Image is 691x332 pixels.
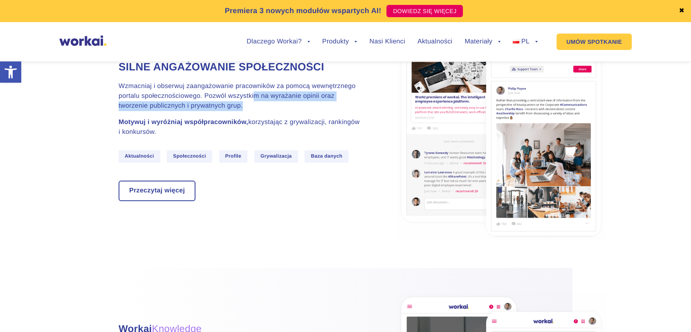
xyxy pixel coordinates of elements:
span: Profile [219,150,248,162]
a: Materiały [464,38,500,45]
span: Społeczności [167,150,212,162]
span: Grywalizacja [254,150,298,162]
span: PL [521,38,529,45]
p: korzystając z grywalizacji, rankingów i konkursów. [119,117,364,137]
p: Premiera 3 nowych modułów wspartych AI! [225,5,381,16]
strong: Motywuj i wyróżniaj współpracowników, [119,119,248,126]
a: Nasi Klienci [369,38,405,45]
a: Dlaczego Workai? [247,38,310,45]
span: Baza danych [305,150,348,162]
a: Produkty [322,38,357,45]
a: Przeczytaj więcej [119,181,195,200]
a: UMÓW SPOTKANIE [556,34,632,50]
span: Aktualności [119,150,160,162]
h4: Silne angażowanie społeczności [119,59,364,74]
a: DOWIEDZ SIĘ WIĘCEJ [386,5,463,17]
a: ✖ [679,8,684,14]
a: Aktualności [417,38,452,45]
p: Wzmacniaj i obserwuj zaangażowanie pracowników za pomocą wewnętrznego portalu społecznościowego. ... [119,81,364,111]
